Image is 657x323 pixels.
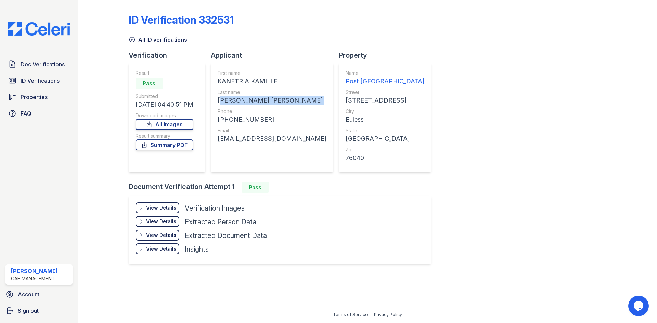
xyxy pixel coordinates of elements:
div: CAF Management [11,275,58,282]
div: City [346,108,424,115]
div: Pass [242,182,269,193]
div: Pass [136,78,163,89]
div: [PERSON_NAME] [PERSON_NAME] [218,96,326,105]
span: Doc Verifications [21,60,65,68]
div: Extracted Person Data [185,217,256,227]
a: Summary PDF [136,139,193,150]
a: Sign out [3,304,75,318]
div: Extracted Document Data [185,231,267,240]
div: Post [GEOGRAPHIC_DATA] [346,77,424,86]
span: Properties [21,93,48,101]
a: Name Post [GEOGRAPHIC_DATA] [346,70,424,86]
div: Download Images [136,112,193,119]
div: Email [218,127,326,134]
div: Name [346,70,424,77]
div: Result summary [136,133,193,139]
div: View Details [146,218,176,225]
a: Account [3,287,75,301]
div: View Details [146,232,176,239]
a: FAQ [5,107,73,120]
div: Last name [218,89,326,96]
div: [PERSON_NAME] [11,267,58,275]
div: ID Verification 332531 [129,14,234,26]
a: Doc Verifications [5,57,73,71]
div: [DATE] 04:40:51 PM [136,100,193,109]
div: View Details [146,245,176,252]
iframe: chat widget [628,296,650,316]
div: Result [136,70,193,77]
div: [EMAIL_ADDRESS][DOMAIN_NAME] [218,134,326,144]
div: Verification Images [185,203,245,213]
a: Privacy Policy [374,312,402,317]
div: Insights [185,244,209,254]
div: View Details [146,204,176,211]
span: ID Verifications [21,77,60,85]
div: Property [339,51,437,60]
div: Euless [346,115,424,124]
span: Account [18,290,39,298]
div: Document Verification Attempt 1 [129,182,437,193]
div: [PHONE_NUMBER] [218,115,326,124]
div: [GEOGRAPHIC_DATA] [346,134,424,144]
a: Properties [5,90,73,104]
div: Submitted [136,93,193,100]
div: First name [218,70,326,77]
div: Street [346,89,424,96]
div: Applicant [211,51,339,60]
div: 76040 [346,153,424,163]
div: Phone [218,108,326,115]
img: CE_Logo_Blue-a8612792a0a2168367f1c8372b55b34899dd931a85d93a1a3d3e32e68fde9ad4.png [3,22,75,36]
a: ID Verifications [5,74,73,88]
div: State [346,127,424,134]
div: KANETRIA KAMILLE [218,77,326,86]
div: [STREET_ADDRESS] [346,96,424,105]
a: Terms of Service [333,312,368,317]
span: FAQ [21,109,31,118]
a: All ID verifications [129,36,187,44]
div: Verification [129,51,211,60]
div: Zip [346,146,424,153]
span: Sign out [18,307,39,315]
a: All Images [136,119,193,130]
div: | [370,312,372,317]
